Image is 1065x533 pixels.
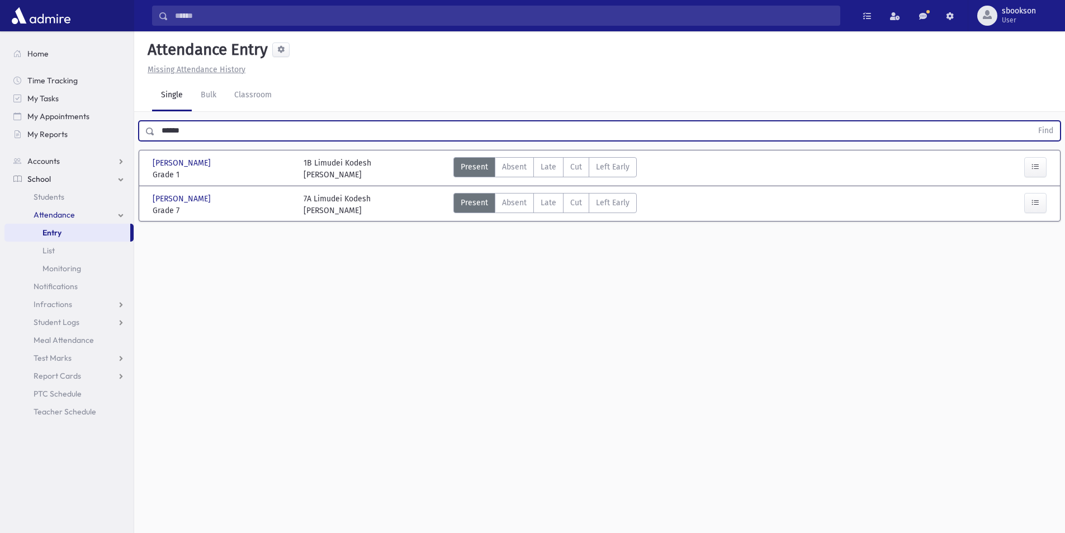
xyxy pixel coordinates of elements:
span: Absent [502,197,527,209]
div: 1B Limudei Kodesh [PERSON_NAME] [304,157,371,181]
a: Student Logs [4,313,134,331]
span: School [27,174,51,184]
span: Absent [502,161,527,173]
a: My Tasks [4,89,134,107]
span: Time Tracking [27,76,78,86]
span: Attendance [34,210,75,220]
span: My Reports [27,129,68,139]
span: Report Cards [34,371,81,381]
a: School [4,170,134,188]
a: Monitoring [4,260,134,277]
span: Late [541,197,556,209]
a: Classroom [225,80,281,111]
a: Attendance [4,206,134,224]
span: Student Logs [34,317,79,327]
span: List [42,246,55,256]
span: Infractions [34,299,72,309]
span: Test Marks [34,353,72,363]
span: Present [461,197,488,209]
a: Infractions [4,295,134,313]
span: Cut [570,197,582,209]
a: Entry [4,224,130,242]
a: Missing Attendance History [143,65,245,74]
span: User [1002,16,1036,25]
span: Accounts [27,156,60,166]
span: Meal Attendance [34,335,94,345]
span: Left Early [596,197,629,209]
a: Single [152,80,192,111]
span: My Tasks [27,93,59,103]
span: Notifications [34,281,78,291]
span: Cut [570,161,582,173]
span: Late [541,161,556,173]
a: Time Tracking [4,72,134,89]
img: AdmirePro [9,4,73,27]
span: PTC Schedule [34,389,82,399]
span: Entry [42,228,61,238]
u: Missing Attendance History [148,65,245,74]
a: Accounts [4,152,134,170]
a: Bulk [192,80,225,111]
a: Meal Attendance [4,331,134,349]
a: List [4,242,134,260]
a: Test Marks [4,349,134,367]
div: AttTypes [453,193,637,216]
button: Find [1031,121,1060,140]
h5: Attendance Entry [143,40,268,59]
a: Notifications [4,277,134,295]
a: Teacher Schedule [4,403,134,421]
span: My Appointments [27,111,89,121]
span: [PERSON_NAME] [153,157,213,169]
div: 7A Limudei Kodesh [PERSON_NAME] [304,193,371,216]
span: Students [34,192,64,202]
input: Search [168,6,840,26]
span: Grade 1 [153,169,292,181]
a: My Appointments [4,107,134,125]
a: PTC Schedule [4,385,134,403]
a: Students [4,188,134,206]
span: Monitoring [42,263,81,273]
span: [PERSON_NAME] [153,193,213,205]
a: Home [4,45,134,63]
a: My Reports [4,125,134,143]
span: sbookson [1002,7,1036,16]
span: Home [27,49,49,59]
span: Grade 7 [153,205,292,216]
span: Teacher Schedule [34,407,96,417]
span: Left Early [596,161,629,173]
span: Present [461,161,488,173]
a: Report Cards [4,367,134,385]
div: AttTypes [453,157,637,181]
